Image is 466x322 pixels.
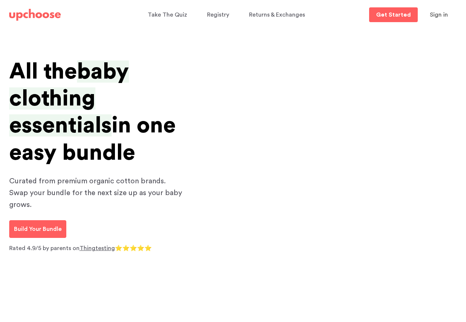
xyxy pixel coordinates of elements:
[148,8,189,22] a: Take The Quiz
[115,245,152,251] span: ⭐⭐⭐⭐⭐
[376,12,411,18] p: Get Started
[14,225,62,233] p: Build Your Bundle
[421,7,457,22] button: Sign in
[207,12,229,18] span: Registry
[9,175,186,211] p: Curated from premium organic cotton brands. Swap your bundle for the next size up as your baby gr...
[9,114,176,163] span: in one easy bundle
[9,60,77,83] span: All the
[430,12,448,18] span: Sign in
[9,9,61,21] img: UpChoose
[9,220,66,238] a: Build Your Bundle
[9,7,61,22] a: UpChoose
[249,8,307,22] a: Returns & Exchanges
[369,7,418,22] a: Get Started
[80,245,115,251] a: Thingtesting
[9,60,129,136] span: baby clothing essentials
[249,12,305,18] span: Returns & Exchanges
[148,12,187,18] span: Take The Quiz
[9,245,80,251] span: Rated 4.9/5 by parents on
[207,8,231,22] a: Registry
